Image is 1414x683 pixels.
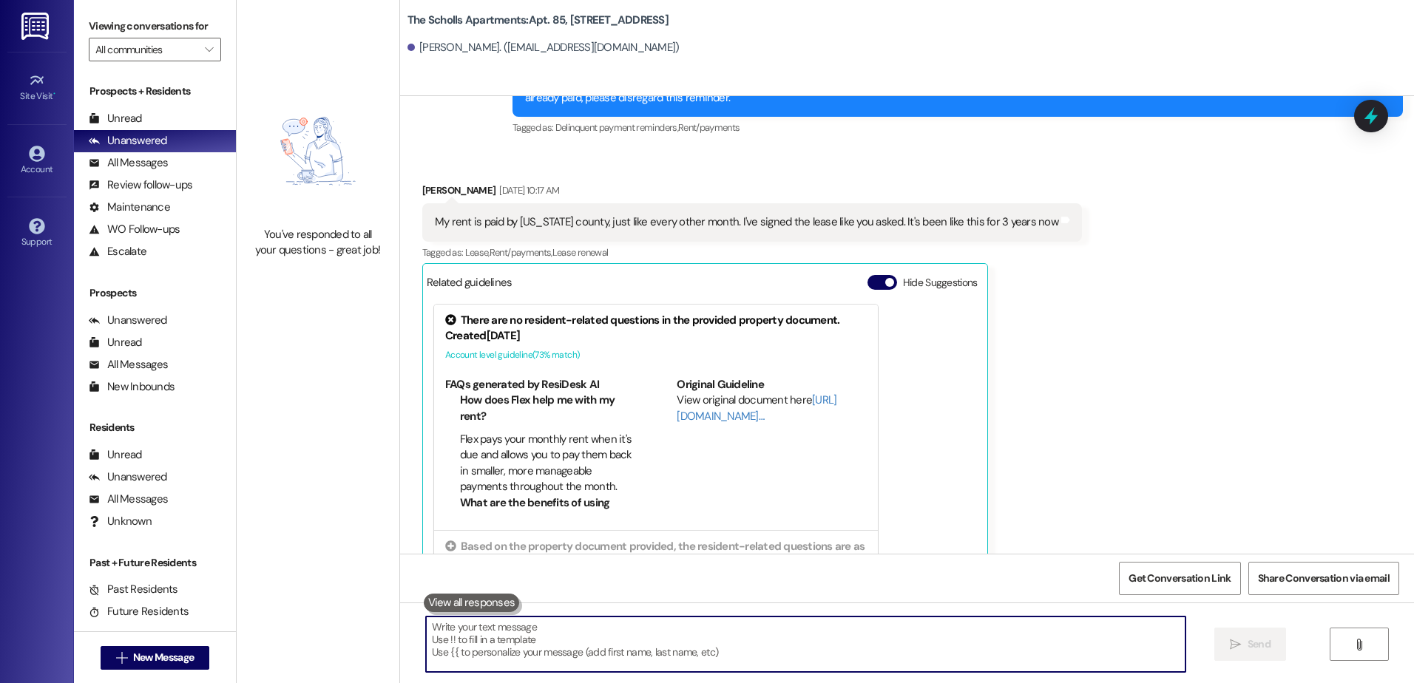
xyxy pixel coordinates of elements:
div: Unanswered [89,469,167,485]
i:  [1353,639,1364,650]
div: Based on the property document provided, the resident-related questions are as follows: 1. How ca... [445,539,867,634]
div: Review follow-ups [89,177,192,193]
div: Tagged as: [422,242,1082,263]
div: Prospects [74,285,236,301]
div: Maintenance [89,200,170,215]
li: What are the benefits of using Flex? [460,495,635,527]
div: [PERSON_NAME] [422,183,1082,203]
button: Share Conversation via email [1248,562,1399,595]
div: There are no resident-related questions in the provided property document. [445,313,867,328]
a: Site Visit • [7,68,67,108]
div: Unknown [89,514,152,529]
div: Unread [89,447,142,463]
div: Related guidelines [427,275,513,296]
div: Past Residents [89,582,178,597]
i:  [116,652,127,664]
div: Unanswered [89,313,167,328]
div: [PERSON_NAME]. ([EMAIL_ADDRESS][DOMAIN_NAME]) [407,40,680,55]
a: Support [7,214,67,254]
span: Send [1248,636,1271,652]
span: Delinquent payment reminders , [555,121,678,134]
b: Original Guideline [677,377,764,392]
i:  [1230,639,1241,650]
a: [URL][DOMAIN_NAME]… [677,393,836,423]
span: New Message [133,650,194,665]
div: Created [DATE] [445,328,867,344]
span: Lease , [465,246,490,259]
a: Account [7,141,67,181]
div: Tagged as: [513,117,1403,138]
span: Lease renewal [552,246,609,259]
div: New Inbounds [89,379,175,395]
div: Escalate [89,244,146,259]
img: empty-state [253,83,383,220]
div: All Messages [89,155,168,171]
label: Viewing conversations for [89,15,221,38]
div: [DATE] 10:17 AM [495,183,559,198]
input: All communities [95,38,197,61]
div: My rent is paid by [US_STATE] county, just like every other month. I've signed the lease like you... [435,214,1058,230]
button: New Message [101,646,210,670]
div: All Messages [89,357,168,373]
span: • [53,89,55,99]
div: Prospects + Residents [74,84,236,99]
div: Unanswered [89,133,167,149]
div: Residents [74,420,236,435]
li: Flex pays your monthly rent when it's due and allows you to pay them back in smaller, more manage... [460,432,635,495]
div: Past + Future Residents [74,555,236,571]
div: You've responded to all your questions - great job! [253,227,383,259]
div: Account level guideline ( 73 % match) [445,347,867,363]
div: Unread [89,111,142,126]
span: Share Conversation via email [1258,571,1390,586]
b: The Scholls Apartments: Apt. 85, [STREET_ADDRESS] [407,13,669,28]
span: Rent/payments [678,121,740,134]
div: View original document here [677,393,867,424]
div: Future Residents [89,604,189,619]
img: ResiDesk Logo [21,13,52,40]
button: Get Conversation Link [1119,562,1240,595]
label: Hide Suggestions [903,275,978,290]
div: WO Follow-ups [89,222,180,237]
div: All Messages [89,492,168,507]
span: Get Conversation Link [1129,571,1231,586]
li: How does Flex help me with my rent? [460,393,635,424]
span: Rent/payments , [490,246,552,259]
div: Unread [89,335,142,350]
button: Send [1214,628,1286,661]
i:  [205,44,213,55]
b: FAQs generated by ResiDesk AI [445,377,599,392]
